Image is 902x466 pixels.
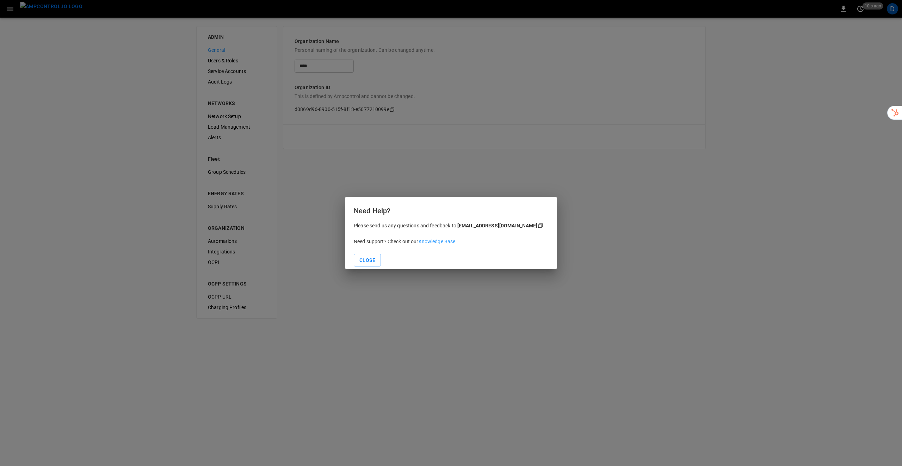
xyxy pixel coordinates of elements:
[419,239,456,244] span: Knowledge Base
[537,222,544,229] div: copy
[354,222,548,229] p: Please send us any questions and feedback to
[354,254,381,267] button: Close
[354,238,548,245] p: Need support? Check out our
[354,205,548,216] h6: Need Help?
[457,222,538,229] div: [EMAIL_ADDRESS][DOMAIN_NAME]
